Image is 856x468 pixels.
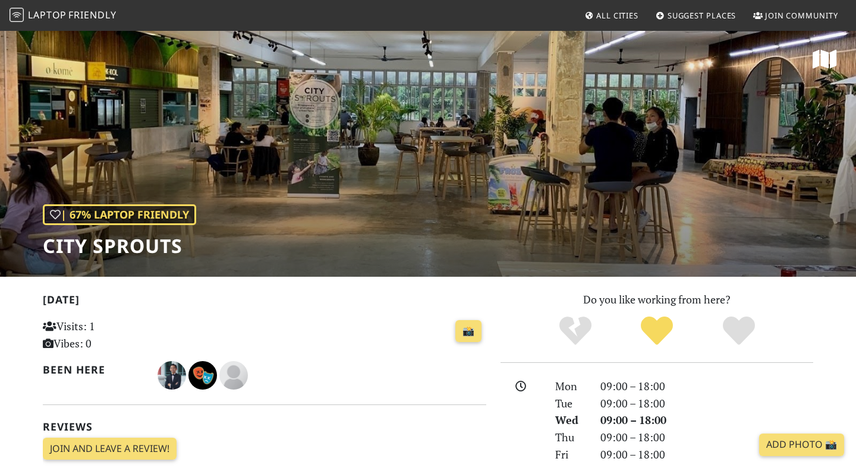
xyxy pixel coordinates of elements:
img: LaptopFriendly [10,8,24,22]
h2: Been here [43,363,143,376]
a: 📸 [455,320,481,343]
div: | 67% Laptop Friendly [43,204,196,225]
img: 2912-kim.jpg [188,361,217,390]
div: 09:00 – 18:00 [593,429,820,446]
div: Thu [548,429,593,446]
div: Fri [548,446,593,463]
span: Laptop [28,8,67,21]
div: 09:00 – 18:00 [593,378,820,395]
p: Do you like working from here? [501,291,813,308]
a: Suggest Places [651,5,741,26]
div: No [534,315,616,347]
div: Definitely! [698,315,780,347]
p: Visits: 1 Vibes: 0 [43,318,181,352]
span: All Cities [596,10,638,21]
div: 09:00 – 18:00 [593,446,820,463]
span: Anne O [219,367,248,381]
img: blank-535327c66bd565773addf3077783bbfce4b00ec00e9fd257753287c682c7fa38.png [219,361,248,390]
span: Suggest Places [668,10,737,21]
a: Join Community [748,5,843,26]
a: LaptopFriendly LaptopFriendly [10,5,117,26]
h2: Reviews [43,420,486,433]
h2: [DATE] [43,293,486,311]
div: 09:00 – 18:00 [593,395,820,412]
div: 09:00 – 18:00 [593,412,820,429]
span: Kim Tan [188,367,219,381]
div: Yes [616,315,698,347]
img: 3897-seah.jpg [158,361,186,390]
a: Add Photo 📸 [759,434,844,456]
span: Join Community [765,10,838,21]
a: Join and leave a review! [43,438,177,460]
div: Wed [548,412,593,429]
div: Mon [548,378,593,395]
h1: City Sprouts [43,235,196,257]
div: Tue [548,395,593,412]
span: Seah Han Chong Jeremy [158,367,188,381]
span: Friendly [68,8,116,21]
a: All Cities [580,5,643,26]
